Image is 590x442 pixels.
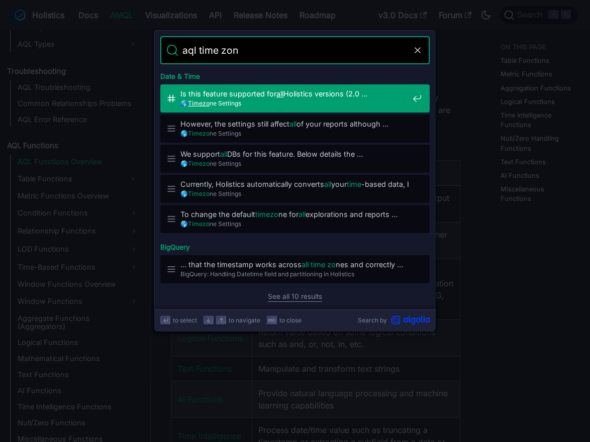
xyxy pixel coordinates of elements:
[160,205,430,233] a: To change the defaulttimezone forallexplorations and reports …🌎Timezone Settings
[255,210,278,218] mark: timezo
[188,190,210,197] mark: Timezo
[358,315,430,325] a: Search byAlgolia
[180,260,409,269] span: … that the timestamp works across nes and correctly …
[324,180,331,188] mark: all
[188,99,210,107] mark: Timezo
[180,269,409,279] span: BigQuery: Handling Datetime field and partitioning in Holistics
[160,84,430,113] a: Is this feature supported forallHolistics versions (2.0 …🌎Timezone Settings
[180,159,409,168] span: 🌎 ne Settings
[160,175,430,203] a: Currently, Holistics automatically convertsallyourtime-based data, but …🌎Timezone Settings
[279,315,302,325] span: to close
[180,119,409,129] span: However, the settings still affect of your reports although …
[358,315,387,325] span: Search by
[347,180,361,188] mark: time
[160,115,430,143] a: However, the settings still affectallof your reports although …🌎Timezone Settings
[178,36,412,64] input: Search docs
[268,291,322,302] a: See all 10 results
[180,98,409,108] span: 🌎 ne Settings
[180,149,409,159] span: We support DBs for this feature. Below details the …
[173,315,197,325] span: to select
[188,160,210,167] mark: Timezo
[311,260,325,269] mark: time
[180,189,409,198] span: 🌎 ne Settings
[162,316,169,324] svg: Enter key
[276,89,283,98] mark: all
[289,120,297,128] mark: all
[188,130,210,137] mark: Timezo
[302,260,309,269] mark: all
[268,316,275,324] svg: Escape key
[229,315,260,325] span: to navigate
[220,150,227,158] mark: all
[160,255,430,283] a: … that the timestamp works acrossall time zones and correctly …BigQuery: Handling Datetime field ...
[180,129,409,138] span: 🌎 ne Settings
[205,316,212,324] svg: Arrow down
[158,64,432,84] div: Date & Time
[299,210,306,218] mark: all
[391,315,430,325] svg: Algolia
[327,260,336,269] mark: zo
[180,179,409,189] span: Currently, Holistics automatically converts your -based data, but …
[188,220,210,228] mark: Timezo
[158,235,432,255] div: BigQuery
[218,316,225,324] svg: Arrow up
[180,89,409,98] span: Is this feature supported for Holistics versions (2.0 …
[160,145,430,173] a: We supportallDBs for this feature. Below details the …🌎Timezone Settings
[180,209,409,219] span: To change the default ne for explorations and reports …
[180,219,409,229] span: 🌎 ne Settings
[412,44,424,56] button: Clear the query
